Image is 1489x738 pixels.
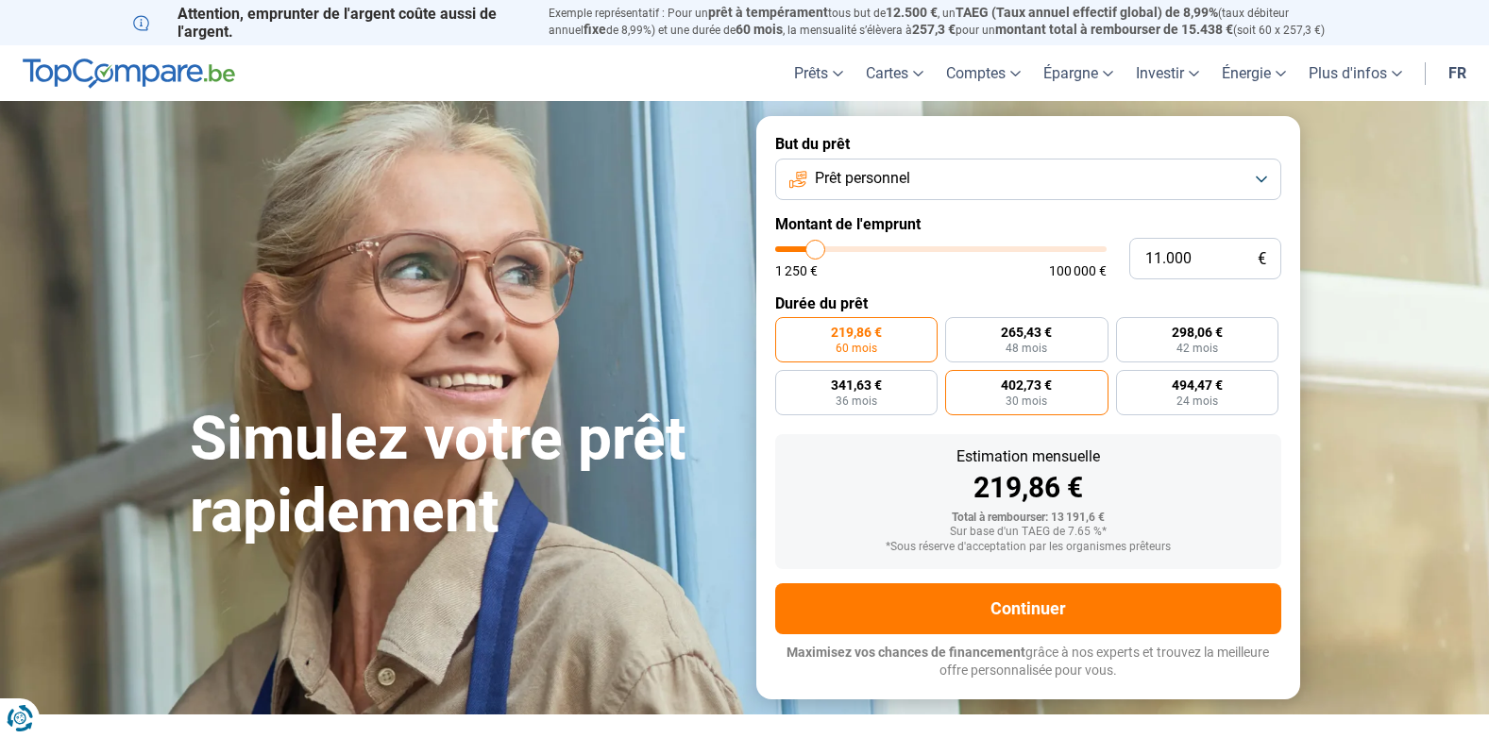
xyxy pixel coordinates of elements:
p: Attention, emprunter de l'argent coûte aussi de l'argent. [133,5,526,41]
button: Continuer [775,583,1281,634]
span: Maximisez vos chances de financement [787,645,1025,660]
span: 402,73 € [1001,378,1052,392]
div: Estimation mensuelle [790,449,1266,464]
span: 60 mois [736,22,783,37]
span: 12.500 € [886,5,938,20]
span: 219,86 € [831,326,882,339]
div: Sur base d'un TAEG de 7.65 %* [790,526,1266,539]
span: 341,63 € [831,378,882,392]
div: Total à rembourser: 13 191,6 € [790,512,1266,525]
a: Investir [1125,45,1210,101]
a: Prêts [783,45,854,101]
span: TAEG (Taux annuel effectif global) de 8,99% [956,5,1218,20]
div: *Sous réserve d'acceptation par les organismes prêteurs [790,541,1266,554]
img: TopCompare [23,59,235,89]
span: 48 mois [1006,343,1047,354]
span: Prêt personnel [815,168,910,189]
div: 219,86 € [790,474,1266,502]
span: montant total à rembourser de 15.438 € [995,22,1233,37]
a: Énergie [1210,45,1297,101]
span: 265,43 € [1001,326,1052,339]
label: Durée du prêt [775,294,1281,312]
span: 36 mois [836,395,877,407]
span: 100 000 € [1049,264,1107,277]
span: fixe [584,22,606,37]
span: 1 250 € [775,264,818,277]
a: Plus d'infos [1297,45,1413,101]
a: Épargne [1032,45,1125,101]
button: Prêt personnel [775,159,1281,200]
span: 60 mois [836,343,877,354]
span: prêt à tempérament [708,5,828,20]
a: Cartes [854,45,935,101]
a: fr [1437,45,1478,101]
span: 494,47 € [1172,378,1223,392]
h1: Simulez votre prêt rapidement [190,403,734,548]
span: 24 mois [1176,395,1218,407]
span: 30 mois [1006,395,1047,407]
label: Montant de l'emprunt [775,215,1281,233]
label: But du prêt [775,135,1281,153]
span: 257,3 € [912,22,956,37]
span: 42 mois [1176,343,1218,354]
span: € [1258,251,1266,267]
p: Exemple représentatif : Pour un tous but de , un (taux débiteur annuel de 8,99%) et une durée de ... [549,5,1357,39]
a: Comptes [935,45,1032,101]
p: grâce à nos experts et trouvez la meilleure offre personnalisée pour vous. [775,644,1281,680]
span: 298,06 € [1172,326,1223,339]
